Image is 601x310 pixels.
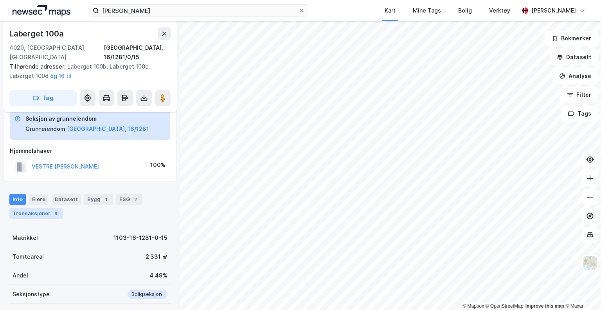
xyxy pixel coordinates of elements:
div: 9 [52,210,60,218]
button: Tag [9,90,77,106]
input: Søk på adresse, matrikkel, gårdeiere, leietakere eller personer [99,5,299,16]
div: Info [9,194,26,205]
div: Transaksjoner [9,208,63,219]
div: Andel [13,271,28,280]
div: 1 [102,196,110,203]
button: [GEOGRAPHIC_DATA], 16/1281 [67,124,149,134]
button: Bokmerker [545,31,598,46]
a: Improve this map [525,303,564,309]
button: Analyse [552,68,598,84]
div: Eiere [29,194,49,205]
img: logo.a4113a55bc3d86da70a041830d287a7e.svg [13,5,70,16]
div: Bygg [84,194,113,205]
div: Verktøy [489,6,510,15]
img: Z [583,256,597,270]
div: 100% [150,160,166,170]
div: 2 [131,196,139,203]
div: Kontrollprogram for chat [562,272,601,310]
button: Filter [560,87,598,103]
div: Kart [385,6,396,15]
div: Seksjon av grunneiendom [25,114,149,123]
div: Laberget 100a [9,27,65,40]
div: 1103-16-1281-0-15 [113,233,167,243]
div: Seksjonstype [13,290,50,299]
div: [PERSON_NAME] [531,6,576,15]
div: Grunneiendom [25,124,65,134]
span: Tilhørende adresser: [9,63,67,70]
div: Bolig [458,6,472,15]
button: Datasett [550,49,598,65]
div: Datasett [52,194,81,205]
a: Mapbox [462,303,484,309]
a: OpenStreetMap [486,303,524,309]
div: ESG [116,194,142,205]
div: 2 331 ㎡ [146,252,167,261]
div: Mine Tags [413,6,441,15]
iframe: Chat Widget [562,272,601,310]
button: Tags [561,106,598,121]
div: Laberget 100b, Laberget 100c, Laberget 100d [9,62,164,81]
div: [GEOGRAPHIC_DATA], 16/1281/0/15 [104,43,171,62]
div: Matrikkel [13,233,38,243]
div: Hjemmelshaver [10,146,170,156]
div: Tomteareal [13,252,44,261]
div: 4020, [GEOGRAPHIC_DATA], [GEOGRAPHIC_DATA] [9,43,104,62]
div: 4.49% [149,271,167,280]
